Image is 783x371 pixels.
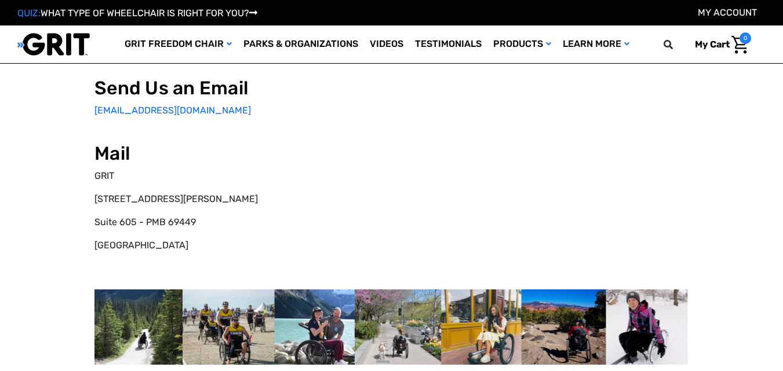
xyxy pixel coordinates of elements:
[698,7,757,18] a: Account
[119,25,238,63] a: GRIT Freedom Chair
[94,238,383,252] p: [GEOGRAPHIC_DATA]
[557,25,635,63] a: Learn More
[94,169,383,183] p: GRIT
[17,8,41,19] span: QUIZ:
[17,8,257,19] a: QUIZ:WHAT TYPE OF WHEELCHAIR IS RIGHT FOR YOU?
[731,36,748,54] img: Cart
[94,105,251,116] a: [EMAIL_ADDRESS][DOMAIN_NAME]
[94,142,383,164] h2: Mail
[238,25,364,63] a: Parks & Organizations
[94,192,383,206] p: [STREET_ADDRESS][PERSON_NAME]
[94,215,383,229] p: Suite 605 - PMB 69449
[669,32,686,57] input: Search
[686,32,751,57] a: Cart with 0 items
[364,25,409,63] a: Videos
[740,32,751,44] span: 0
[695,39,730,50] span: My Cart
[17,32,90,56] img: GRIT All-Terrain Wheelchair and Mobility Equipment
[409,25,487,63] a: Testimonials
[487,25,557,63] a: Products
[94,77,383,99] h2: Send Us an Email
